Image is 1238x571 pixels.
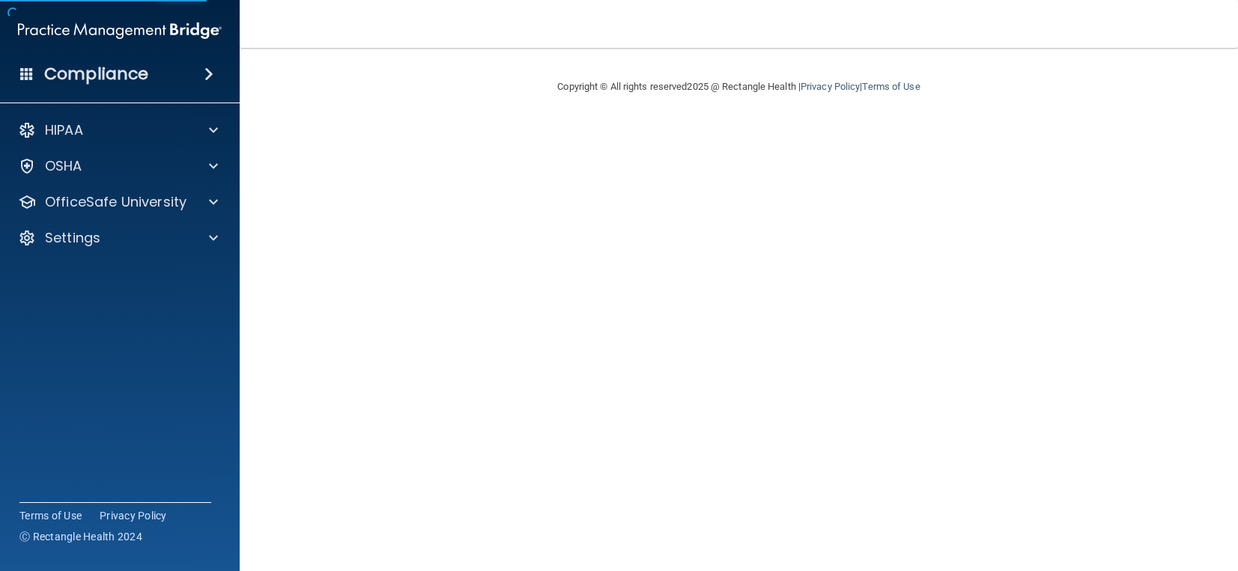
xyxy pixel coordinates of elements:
[18,16,222,46] img: PMB logo
[19,508,82,523] a: Terms of Use
[44,64,148,85] h4: Compliance
[801,81,860,92] a: Privacy Policy
[100,508,167,523] a: Privacy Policy
[45,193,186,211] p: OfficeSafe University
[45,157,82,175] p: OSHA
[45,121,83,139] p: HIPAA
[18,157,218,175] a: OSHA
[45,229,100,247] p: Settings
[862,81,920,92] a: Terms of Use
[18,193,218,211] a: OfficeSafe University
[466,63,1013,111] div: Copyright © All rights reserved 2025 @ Rectangle Health | |
[18,229,218,247] a: Settings
[19,529,142,544] span: Ⓒ Rectangle Health 2024
[18,121,218,139] a: HIPAA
